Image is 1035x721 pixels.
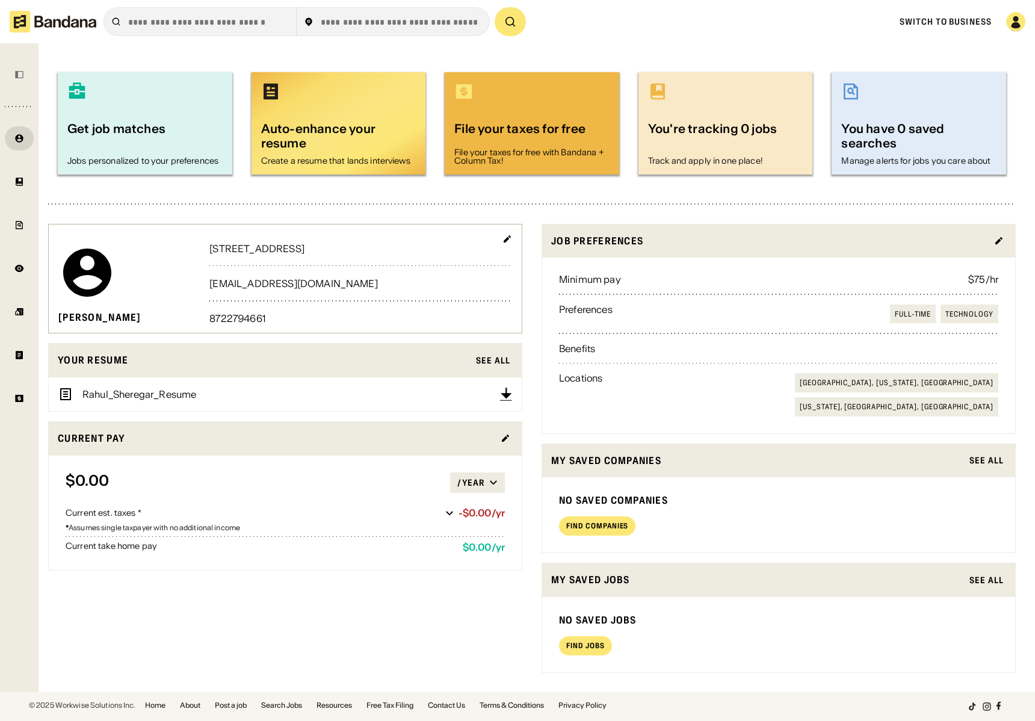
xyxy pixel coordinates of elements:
[261,702,302,709] a: Search Jobs
[558,702,607,709] a: Privacy Policy
[559,274,621,284] div: Minimum pay
[317,702,352,709] a: Resources
[209,314,512,323] div: 8722794661
[559,614,998,627] div: No saved jobs
[551,234,987,249] div: Job preferences
[566,522,628,530] div: Find companies
[559,305,613,324] div: Preferences
[215,702,247,709] a: Post a job
[145,702,165,709] a: Home
[900,16,992,27] span: Switch to Business
[459,507,505,519] div: -$0.00/yr
[800,402,993,412] div: [US_STATE], [GEOGRAPHIC_DATA], [GEOGRAPHIC_DATA]
[58,311,141,324] div: [PERSON_NAME]
[67,156,223,165] div: Jobs personalized to your preferences
[463,542,505,553] div: $0.00 / yr
[457,477,484,488] div: /year
[209,279,512,288] div: [EMAIL_ADDRESS][DOMAIN_NAME]
[895,309,931,319] div: Full-time
[366,702,413,709] a: Free Tax Filing
[476,356,510,365] div: See All
[800,378,993,388] div: [GEOGRAPHIC_DATA], [US_STATE], [GEOGRAPHIC_DATA]
[551,453,962,468] div: My saved companies
[968,274,998,284] div: $75/hr
[969,456,1004,465] div: See All
[67,120,223,152] div: Get job matches
[480,702,544,709] a: Terms & Conditions
[559,373,602,416] div: Locations
[945,309,993,319] div: Technology
[648,120,803,152] div: You're tracking 0 jobs
[66,507,440,519] div: Current est. taxes *
[454,148,610,165] div: File your taxes for free with Bandana + Column Tax!
[180,702,200,709] a: About
[969,576,1004,584] div: See All
[66,524,505,531] div: Assumes single taxpayer with no additional income
[454,120,610,143] div: File your taxes for free
[841,120,996,152] div: You have 0 saved searches
[841,156,996,165] div: Manage alerts for jobs you care about
[648,156,803,165] div: Track and apply in one place!
[559,344,595,353] div: Benefits
[551,572,962,587] div: My saved jobs
[566,642,605,649] div: Find jobs
[428,702,465,709] a: Contact Us
[261,156,416,165] div: Create a resume that lands interviews
[10,11,96,32] img: Bandana logotype
[559,494,998,507] div: No saved companies
[66,542,453,553] div: Current take home pay
[58,353,469,368] div: Your resume
[29,702,135,709] div: © 2025 Workwise Solutions Inc.
[58,431,493,446] div: Current Pay
[82,389,196,399] div: Rahul_Sheregar_Resume
[261,120,416,152] div: Auto-enhance your resume
[66,472,450,493] div: $0.00
[209,244,512,253] div: [STREET_ADDRESS]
